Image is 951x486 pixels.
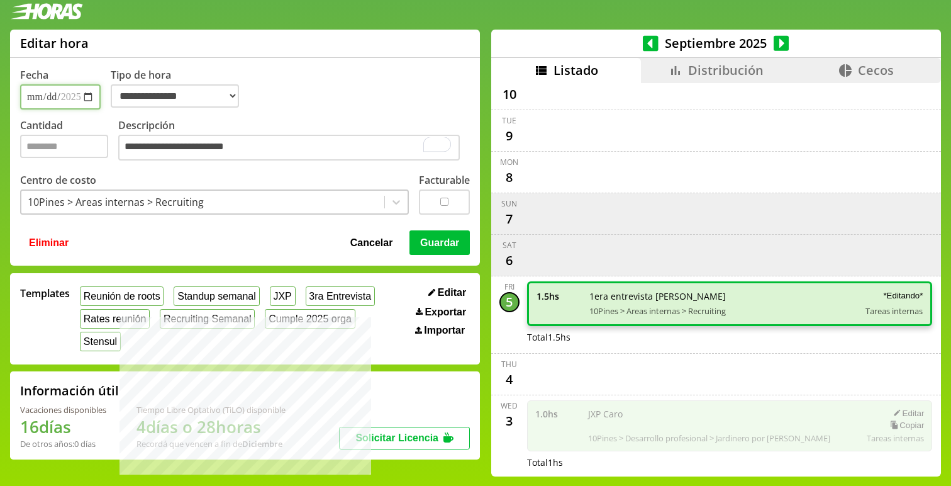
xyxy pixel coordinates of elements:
div: 4 [499,370,520,390]
span: Distribución [688,62,764,79]
span: Importar [424,325,465,336]
span: Septiembre 2025 [659,35,774,52]
label: Cantidad [20,118,118,164]
button: JXP [270,286,296,306]
div: 7 [499,209,520,229]
div: Vacaciones disponibles [20,404,106,415]
div: 8 [499,167,520,188]
label: Descripción [118,118,470,164]
span: Editar [438,287,466,298]
button: Editar [425,286,470,299]
button: 3ra Entrevista [306,286,375,306]
span: Listado [553,62,598,79]
div: Thu [501,359,517,370]
button: Standup semanal [174,286,259,306]
button: Rates reunión [80,309,150,329]
label: Tipo de hora [111,68,249,110]
button: Reunión de roots [80,286,164,306]
button: Stensul [80,332,121,351]
span: Solicitar Licencia [355,432,438,443]
div: 10 [499,84,520,105]
div: Wed [501,400,518,411]
span: Exportar [425,307,466,318]
h2: Información útil [20,382,119,399]
input: Cantidad [20,135,108,158]
div: 9 [499,126,520,146]
button: Cancelar [347,230,397,254]
div: Sun [501,198,517,209]
button: Exportar [412,306,470,319]
label: Fecha [20,68,48,82]
div: Tue [502,115,516,126]
div: Total 1.5 hs [527,331,933,343]
button: Recruiting Semanal [160,309,255,329]
textarea: To enrich screen reader interactions, please activate Accessibility in Grammarly extension settings [118,135,460,161]
label: Facturable [419,173,470,187]
div: 3 [499,411,520,431]
div: 6 [499,251,520,271]
b: Diciembre [242,438,282,449]
div: Tiempo Libre Optativo (TiLO) disponible [136,404,286,415]
div: Sat [503,240,516,251]
div: Mon [500,157,518,167]
div: 5 [499,292,520,312]
div: De otros años: 0 días [20,438,106,449]
div: Recordá que vencen a fin de [136,438,286,449]
img: logotipo [10,3,83,20]
label: Centro de costo [20,173,96,187]
button: Guardar [409,230,470,254]
span: Templates [20,286,70,300]
div: Fri [504,281,514,292]
button: Cumple 2025 orga [265,309,355,329]
select: Tipo de hora [111,84,239,108]
span: Cecos [858,62,894,79]
h1: 4 días o 28 horas [136,415,286,438]
div: scrollable content [491,83,941,475]
div: Total 1 hs [527,456,933,468]
div: 10Pines > Areas internas > Recruiting [28,195,204,209]
h1: 16 días [20,415,106,438]
h1: Editar hora [20,35,89,52]
button: Solicitar Licencia [339,427,470,449]
button: Eliminar [25,230,72,254]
